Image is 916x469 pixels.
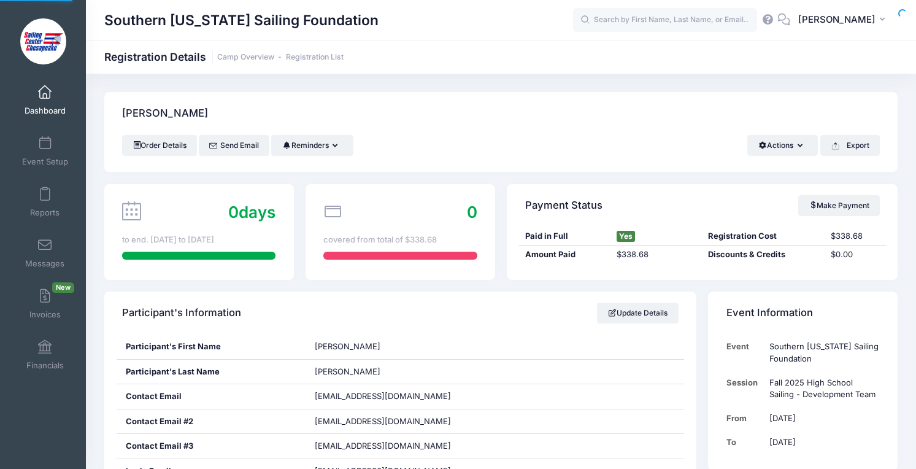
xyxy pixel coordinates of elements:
[25,106,66,116] span: Dashboard
[790,6,898,34] button: [PERSON_NAME]
[22,157,68,167] span: Event Setup
[117,434,306,459] div: Contact Email #3
[104,50,343,63] h1: Registration Details
[315,341,380,351] span: [PERSON_NAME]
[519,249,610,261] div: Amount Paid
[702,230,825,242] div: Registration Cost
[117,409,306,434] div: Contact Email #2
[617,231,635,242] span: Yes
[763,335,879,371] td: Southern [US_STATE] Sailing Foundation
[30,207,60,218] span: Reports
[798,13,876,26] span: [PERSON_NAME]
[726,296,813,331] h4: Event Information
[199,135,269,156] a: Send Email
[117,335,306,359] div: Participant's First Name
[525,188,602,223] h4: Payment Status
[763,371,879,407] td: Fall 2025 High School Sailing - Development Team
[122,234,275,246] div: to end. [DATE] to [DATE]
[117,360,306,384] div: Participant's Last Name
[519,230,610,242] div: Paid in Full
[16,79,74,122] a: Dashboard
[117,384,306,409] div: Contact Email
[763,430,879,454] td: [DATE]
[122,135,197,156] a: Order Details
[315,366,380,376] span: [PERSON_NAME]
[26,360,64,371] span: Financials
[29,309,61,320] span: Invoices
[228,203,239,222] span: 0
[217,53,274,62] a: Camp Overview
[104,6,379,34] h1: Southern [US_STATE] Sailing Foundation
[702,249,825,261] div: Discounts & Credits
[825,230,886,242] div: $338.68
[315,416,468,428] span: [EMAIL_ADDRESS][DOMAIN_NAME]
[16,231,74,274] a: Messages
[467,203,477,222] span: 0
[285,53,343,62] a: Registration List
[323,234,477,246] div: covered from total of $338.68
[820,135,880,156] button: Export
[597,303,679,324] a: Update Details
[315,440,468,452] span: [EMAIL_ADDRESS][DOMAIN_NAME]
[825,249,886,261] div: $0.00
[228,200,275,224] div: days
[747,135,818,156] button: Actions
[16,333,74,376] a: Financials
[763,406,879,430] td: [DATE]
[16,130,74,172] a: Event Setup
[122,296,241,331] h4: Participant's Information
[25,258,64,269] span: Messages
[798,195,880,216] a: Make Payment
[271,135,353,156] button: Reminders
[122,96,208,131] h4: [PERSON_NAME]
[726,371,764,407] td: Session
[52,282,74,293] span: New
[726,430,764,454] td: To
[610,249,702,261] div: $338.68
[16,282,74,325] a: InvoicesNew
[20,18,66,64] img: Southern Maryland Sailing Foundation
[573,8,757,33] input: Search by First Name, Last Name, or Email...
[315,391,451,401] span: [EMAIL_ADDRESS][DOMAIN_NAME]
[726,406,764,430] td: From
[16,180,74,223] a: Reports
[726,335,764,371] td: Event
